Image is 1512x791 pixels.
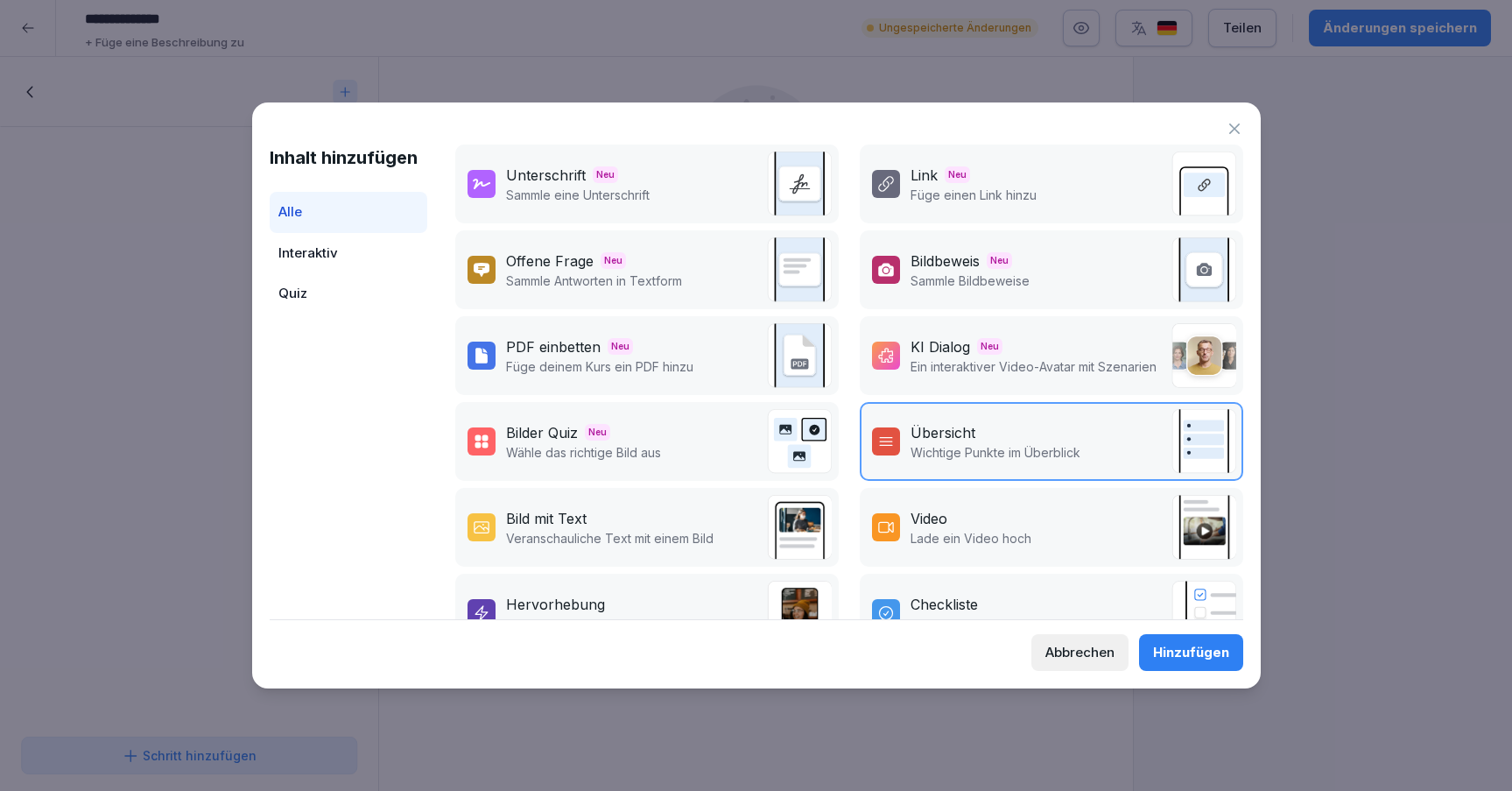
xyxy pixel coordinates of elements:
p: Füge einen Link hinzu [911,186,1037,204]
div: Hinzufügen [1153,643,1229,662]
img: video.png [1171,495,1236,560]
p: Wähle das richtige Bild aus [506,443,661,462]
div: Checkliste [911,594,978,615]
img: overview.svg [1171,409,1236,474]
span: Neu [987,252,1012,269]
img: link.svg [1171,152,1236,216]
div: Unterschrift [506,165,586,186]
img: text_response.svg [767,237,832,302]
div: Bild mit Text [506,508,587,529]
div: Interaktiv [270,233,427,274]
h1: Inhalt hinzufügen [270,145,427,171]
div: PDF einbetten [506,336,601,357]
div: Bilder Quiz [506,422,578,443]
img: checklist.svg [1171,581,1236,646]
p: Bilde Schritte oder Prozesse ab [911,615,1095,633]
img: image_quiz.svg [767,409,832,474]
div: Link [911,165,938,186]
div: Quiz [270,273,427,314]
img: signature.svg [767,152,832,216]
div: Alle [270,192,427,233]
p: Fokus auf einen wichtigen Hinweis [506,615,705,633]
button: Hinzufügen [1139,634,1243,671]
p: Wichtige Punkte im Überblick [911,443,1080,462]
span: Neu [977,338,1002,355]
button: Abbrechen [1031,634,1129,671]
div: Bildbeweis [911,251,980,272]
div: Video [911,508,947,529]
p: Sammle eine Unterschrift [506,186,650,204]
p: Sammle Antworten in Textform [506,272,682,290]
p: Lade ein Video hoch [911,529,1031,547]
p: Sammle Bildbeweise [911,272,1030,290]
img: image_upload.svg [1171,237,1236,302]
span: Neu [585,424,610,441]
span: Neu [593,166,618,183]
img: pdf_embed.svg [767,323,832,388]
div: Hervorhebung [506,594,605,615]
p: Veranschauliche Text mit einem Bild [506,529,714,547]
img: text_image.png [767,495,832,560]
span: Neu [945,166,970,183]
span: Neu [608,338,633,355]
div: Offene Frage [506,251,594,272]
div: Übersicht [911,422,975,443]
p: Füge deinem Kurs ein PDF hinzu [506,357,693,376]
img: ai_dialogue.png [1171,323,1236,388]
div: Abbrechen [1045,643,1115,662]
span: Neu [601,252,626,269]
div: KI Dialog [911,336,970,357]
p: Ein interaktiver Video-Avatar mit Szenarien [911,357,1157,376]
img: callout.png [767,581,832,646]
